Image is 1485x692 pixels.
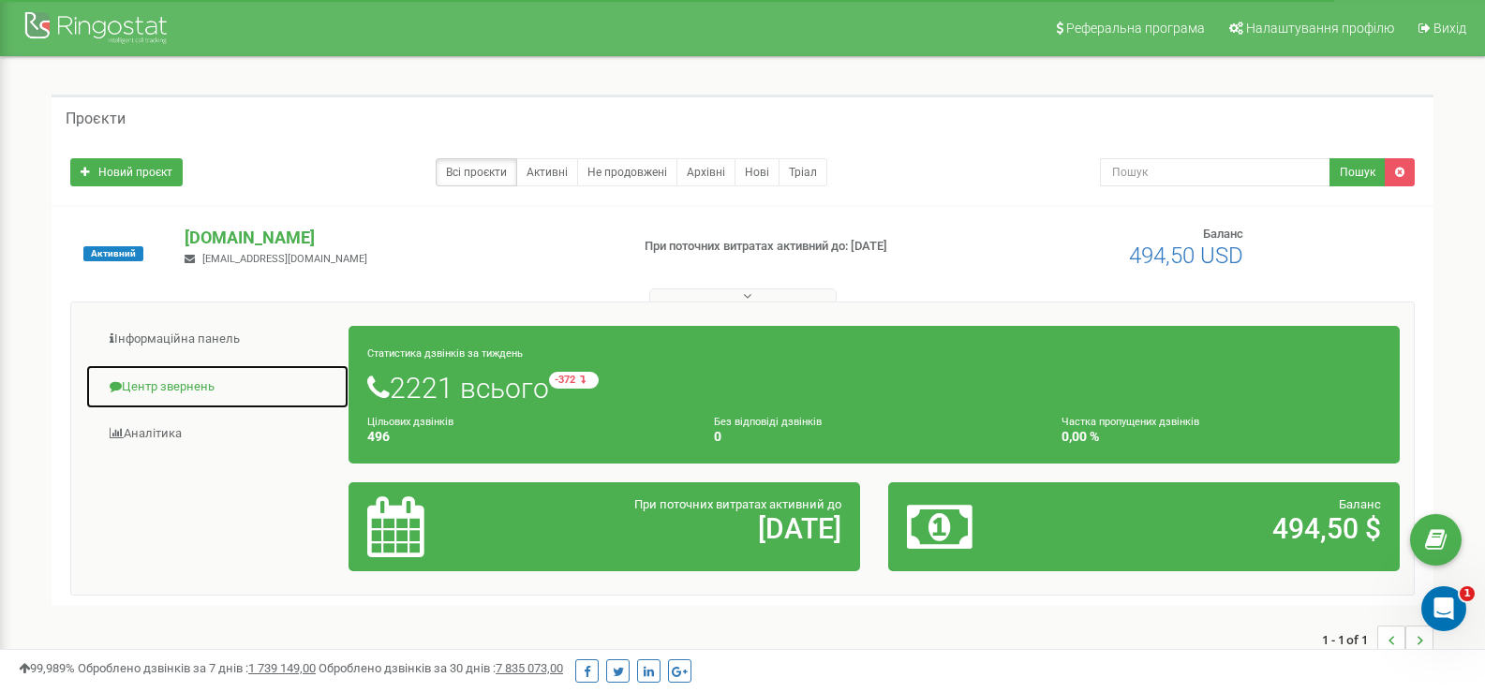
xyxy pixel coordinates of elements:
[676,158,735,186] a: Архівні
[367,430,687,444] h4: 496
[577,158,677,186] a: Не продовжені
[1075,513,1381,544] h2: 494,50 $
[1322,626,1377,654] span: 1 - 1 of 1
[202,253,367,265] span: [EMAIL_ADDRESS][DOMAIN_NAME]
[319,661,563,675] span: Оброблено дзвінків за 30 днів :
[634,497,841,511] span: При поточних витратах активний до
[78,661,316,675] span: Оброблено дзвінків за 7 днів :
[85,411,349,457] a: Аналiтика
[1339,497,1381,511] span: Баланс
[1433,21,1466,36] span: Вихід
[779,158,827,186] a: Тріал
[1329,158,1386,186] button: Пошук
[185,226,614,250] p: [DOMAIN_NAME]
[714,430,1033,444] h4: 0
[85,364,349,410] a: Центр звернень
[19,661,75,675] span: 99,989%
[549,372,599,389] small: -372
[1203,227,1243,241] span: Баланс
[1129,243,1243,269] span: 494,50 USD
[714,416,822,428] small: Без відповіді дзвінків
[70,158,183,186] a: Новий проєкт
[1246,21,1394,36] span: Налаштування профілю
[248,661,316,675] u: 1 739 149,00
[645,238,959,256] p: При поточних витратах активний до: [DATE]
[1322,607,1433,672] nav: ...
[1062,430,1381,444] h4: 0,00 %
[66,110,126,127] h5: Проєкти
[83,246,143,261] span: Активний
[436,158,517,186] a: Всі проєкти
[367,416,453,428] small: Цільових дзвінків
[1066,21,1205,36] span: Реферальна програма
[1100,158,1330,186] input: Пошук
[367,372,1381,404] h1: 2221 всього
[367,347,523,360] small: Статистика дзвінків за тиждень
[85,317,349,362] a: Інформаційна панель
[516,158,578,186] a: Активні
[534,513,840,544] h2: [DATE]
[735,158,780,186] a: Нові
[496,661,563,675] u: 7 835 073,00
[1062,416,1199,428] small: Частка пропущених дзвінків
[1421,586,1466,631] iframe: Intercom live chat
[1460,586,1475,601] span: 1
